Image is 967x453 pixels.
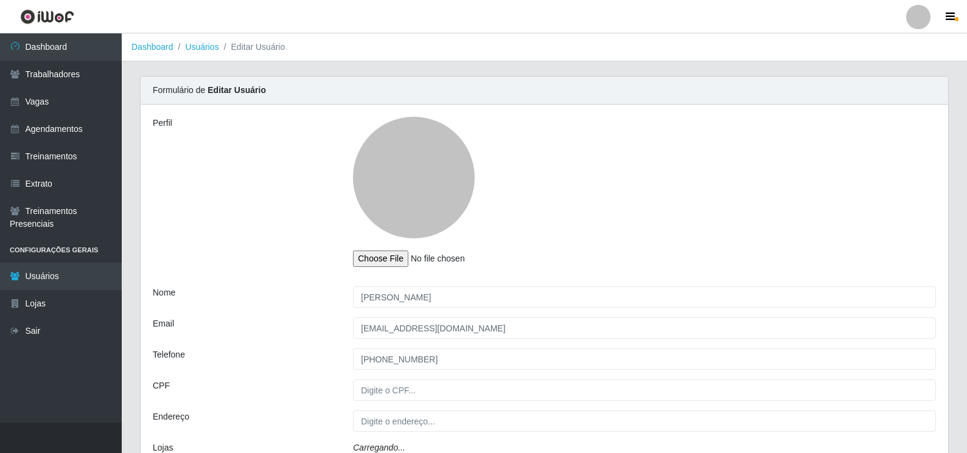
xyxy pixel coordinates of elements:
nav: breadcrumb [122,33,967,61]
i: Carregando... [353,443,405,452]
input: Digite um telefone... [353,348,936,370]
label: Telefone [153,348,185,361]
input: Digite o endereço... [353,410,936,432]
img: CoreUI Logo [20,9,74,24]
input: Digite um email... [353,317,936,339]
label: Endereço [153,410,189,423]
a: Usuários [185,42,218,52]
strong: Editar Usuário [208,85,266,95]
li: Editar Usuário [219,41,285,54]
input: Digite o CPF... [353,379,936,401]
input: Digite um nome... [353,286,936,308]
label: Nome [153,286,175,299]
a: Dashboard [131,42,173,52]
label: Email [153,317,174,330]
label: Perfil [153,117,172,130]
label: CPF [153,379,170,392]
div: Formulário de [141,77,948,105]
